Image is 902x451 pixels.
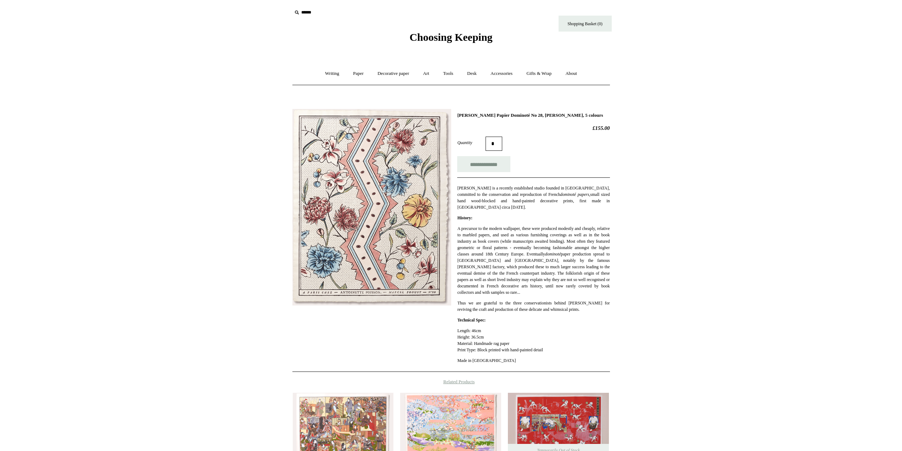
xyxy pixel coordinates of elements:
[457,328,610,353] p: Length: 46cm Height: 36.5cm Material: Handmade rag paper Print Type: Block printed with hand-pain...
[457,139,486,146] label: Quantity
[457,318,486,323] strong: Technical Spec:
[559,16,612,32] a: Shopping Basket (0)
[457,185,610,210] p: [PERSON_NAME] is a recently established studio founded in [GEOGRAPHIC_DATA], committed to the con...
[457,125,610,131] h2: £155.00
[559,64,583,83] a: About
[461,64,483,83] a: Desk
[319,64,346,83] a: Writing
[409,37,492,42] a: Choosing Keeping
[457,300,610,313] p: Thus we are grateful to the three conservationists behind [PERSON_NAME] for reviving the craft an...
[560,192,590,197] em: dominoté papers,
[409,31,492,43] span: Choosing Keeping
[292,109,451,306] img: Antoinette Poisson Papier Dominoté No 28, Marcel Proust, 5 colours
[417,64,436,83] a: Art
[371,64,415,83] a: Decorative paper
[545,252,561,257] em: dominoté
[520,64,558,83] a: Gifts & Wrap
[457,215,472,220] strong: History:
[457,357,610,364] p: Made in [GEOGRAPHIC_DATA]
[484,64,519,83] a: Accessories
[274,379,628,385] h4: Related Products
[457,225,610,296] p: A precursor to the modern wallpaper, these were produced modestly and cheaply, relative to marble...
[347,64,370,83] a: Paper
[457,112,610,118] h1: [PERSON_NAME] Papier Dominoté No 28, [PERSON_NAME], 5 colours
[437,64,460,83] a: Tools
